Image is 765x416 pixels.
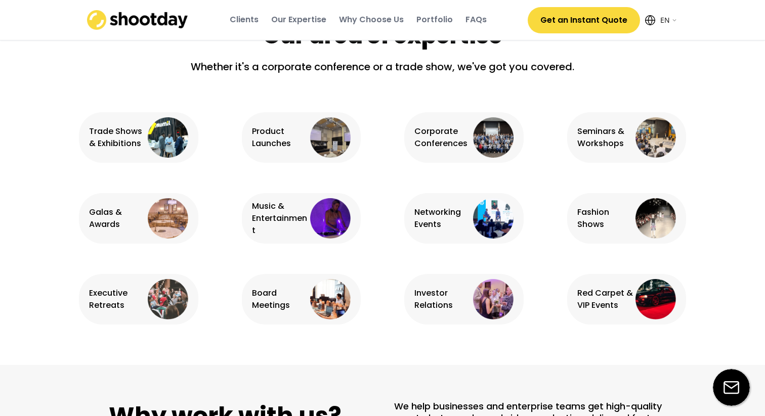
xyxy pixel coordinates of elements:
[577,206,633,230] div: Fashion Shows
[577,287,633,311] div: Red Carpet & VIP Events
[635,117,676,158] img: seminars%403x.webp
[230,14,259,25] div: Clients
[465,14,487,25] div: FAQs
[89,125,145,150] div: Trade Shows & Exhibitions
[87,10,188,30] img: shootday_logo.png
[310,198,351,239] img: entertainment%403x.webp
[416,14,453,25] div: Portfolio
[148,117,188,158] img: exhibition%402x.png
[180,59,585,82] div: Whether it's a corporate conference or a trade show, we've got you covered.
[414,125,471,150] div: Corporate Conferences
[310,117,351,158] img: product%20launches%403x.webp
[473,117,514,158] img: corporate%20conference%403x.webp
[339,14,404,25] div: Why Choose Us
[713,369,750,406] img: email-icon%20%281%29.svg
[473,279,514,319] img: investor%20relations%403x.webp
[89,287,145,311] div: Executive Retreats
[473,198,514,239] img: networking%20event%402x.png
[148,279,188,319] img: prewedding-circle%403x.webp
[414,287,471,311] div: Investor Relations
[89,206,145,230] div: Galas & Awards
[252,125,308,150] div: Product Launches
[645,15,655,25] img: Icon%20feather-globe%20%281%29.svg
[577,125,633,150] div: Seminars & Workshops
[271,14,326,25] div: Our Expertise
[252,287,308,311] div: Board Meetings
[252,200,308,237] div: Music & Entertainment
[148,198,188,239] img: gala%20event%403x.webp
[310,279,351,319] img: board%20meeting%403x.webp
[635,279,676,319] img: VIP%20event%403x.webp
[635,198,676,239] img: fashion%20event%403x.webp
[414,206,471,230] div: Networking Events
[528,7,640,33] button: Get an Instant Quote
